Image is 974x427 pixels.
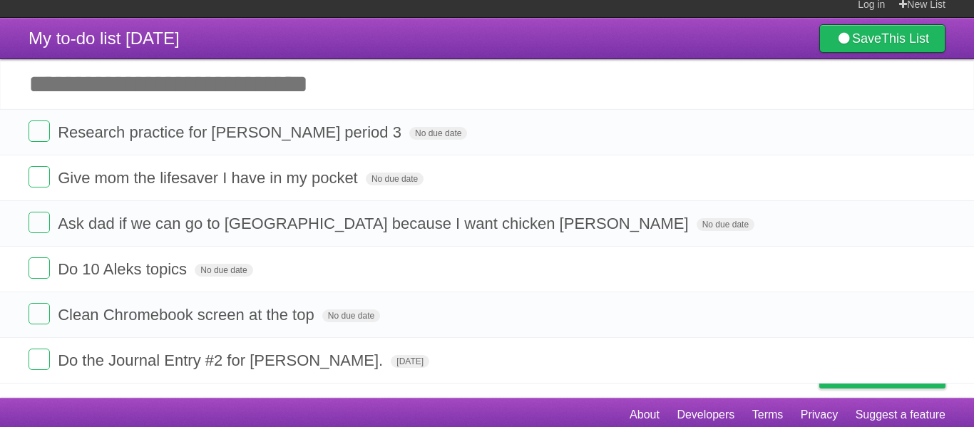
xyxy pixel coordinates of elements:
span: No due date [409,127,467,140]
label: Done [29,212,50,233]
span: Buy me a coffee [849,363,938,388]
span: Ask dad if we can go to [GEOGRAPHIC_DATA] because I want chicken [PERSON_NAME] [58,215,692,232]
label: Done [29,166,50,187]
span: Give mom the lifesaver I have in my pocket [58,169,362,187]
span: Clean Chromebook screen at the top [58,306,318,324]
span: No due date [366,173,424,185]
span: Do the Journal Entry #2 for [PERSON_NAME]. [58,351,386,369]
span: [DATE] [391,355,429,368]
span: No due date [195,264,252,277]
span: Do 10 Aleks topics [58,260,190,278]
label: Done [29,120,50,142]
a: SaveThis List [819,24,945,53]
span: No due date [697,218,754,231]
label: Done [29,349,50,370]
label: Done [29,257,50,279]
span: My to-do list [DATE] [29,29,180,48]
b: This List [881,31,929,46]
span: Research practice for [PERSON_NAME] period 3 [58,123,405,141]
span: No due date [322,309,380,322]
label: Done [29,303,50,324]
